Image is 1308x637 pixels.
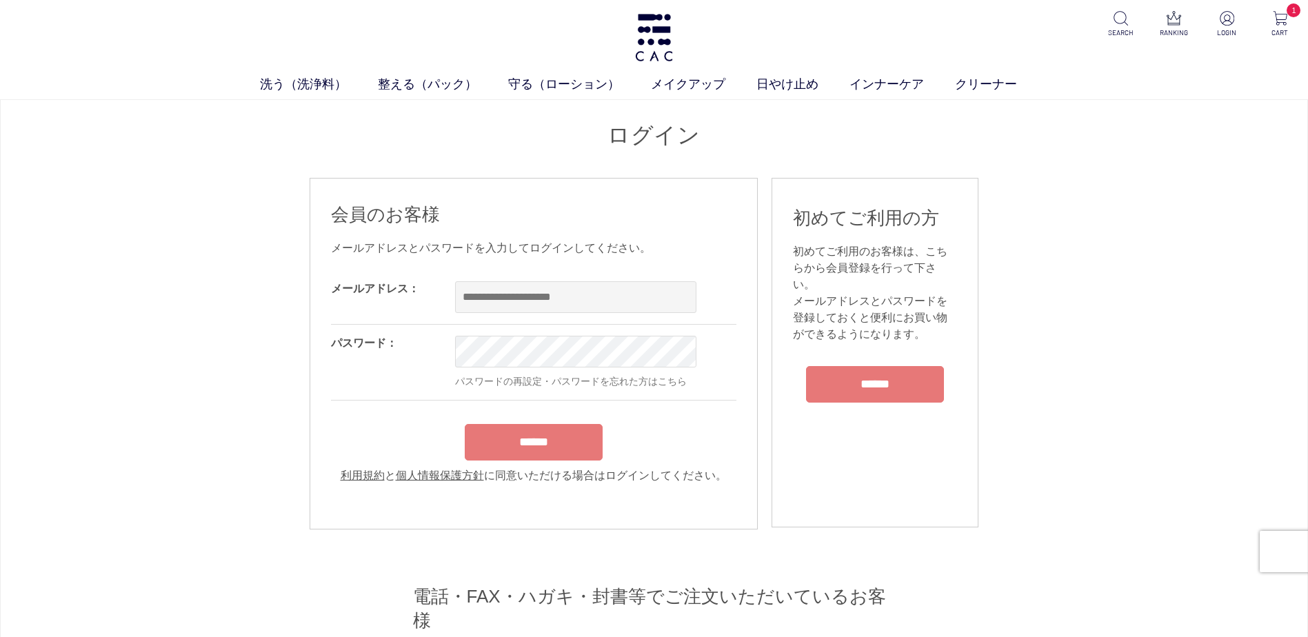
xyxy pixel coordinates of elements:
p: RANKING [1157,28,1191,38]
a: RANKING [1157,11,1191,38]
h2: 電話・FAX・ハガキ・封書等でご注文いただいているお客様 [413,585,896,632]
span: 初めてご利用の方 [793,208,939,228]
p: CART [1263,28,1297,38]
div: と に同意いただける場合はログインしてください。 [331,467,736,484]
p: SEARCH [1104,28,1138,38]
a: 整える（パック） [378,75,508,94]
a: パスワードの再設定・パスワードを忘れた方はこちら [455,376,687,387]
a: メイクアップ [651,75,756,94]
a: LOGIN [1210,11,1244,38]
img: logo [633,14,675,61]
a: 1 CART [1263,11,1297,38]
a: クリーナー [955,75,1048,94]
label: メールアドレス： [331,283,419,294]
p: LOGIN [1210,28,1244,38]
a: SEARCH [1104,11,1138,38]
a: 利用規約 [341,469,385,481]
a: 洗う（洗浄料） [260,75,378,94]
h1: ログイン [310,121,999,150]
a: 守る（ローション） [508,75,651,94]
div: メールアドレスとパスワードを入力してログインしてください。 [331,240,736,256]
span: 会員のお客様 [331,204,440,225]
a: 個人情報保護方針 [396,469,484,481]
a: 日やけ止め [756,75,849,94]
div: 初めてご利用のお客様は、こちらから会員登録を行って下さい。 メールアドレスとパスワードを登録しておくと便利にお買い物ができるようになります。 [793,243,957,343]
span: 1 [1287,3,1300,17]
a: インナーケア [849,75,955,94]
label: パスワード： [331,337,397,349]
